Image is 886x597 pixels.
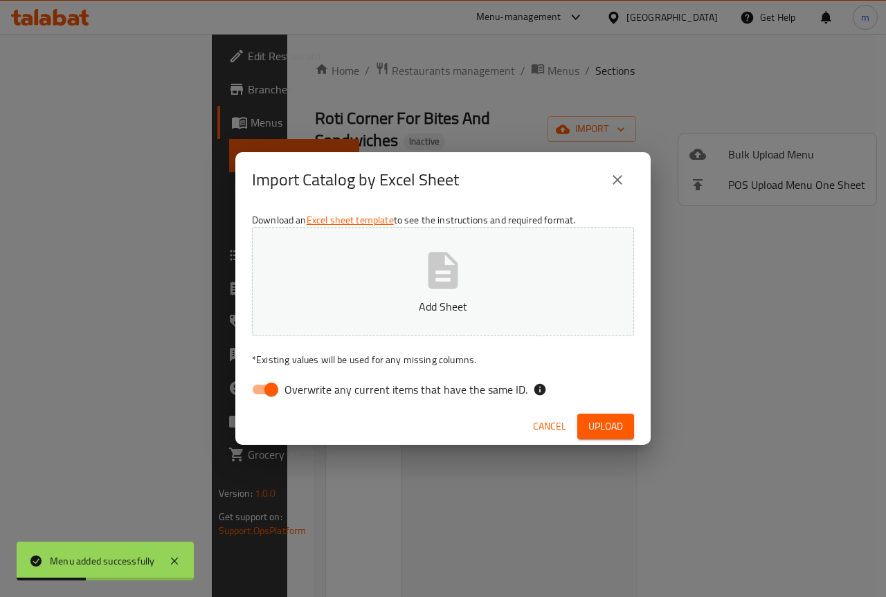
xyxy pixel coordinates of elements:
p: Add Sheet [273,298,613,315]
button: Cancel [527,414,572,439]
button: Add Sheet [252,227,634,336]
button: close [601,163,634,196]
span: Cancel [533,418,566,435]
p: Existing values will be used for any missing columns. [252,353,634,367]
span: Overwrite any current items that have the same ID. [284,381,527,398]
span: Upload [588,418,623,435]
button: Upload [577,414,634,439]
a: Excel sheet template [307,211,394,229]
svg: If the overwrite option isn't selected, then the items that match an existing ID will be ignored ... [533,383,547,396]
div: Download an to see the instructions and required format. [235,208,651,408]
div: Menu added successfully [50,553,155,569]
h2: Import Catalog by Excel Sheet [252,169,459,191]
